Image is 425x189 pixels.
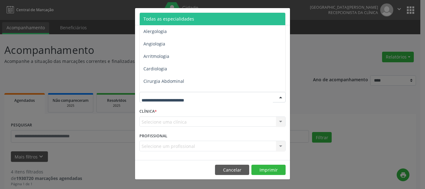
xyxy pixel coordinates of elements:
span: Arritmologia [143,53,169,59]
span: Cirurgia Abdominal [143,78,184,84]
span: Cardiologia [143,66,167,72]
button: Imprimir [251,165,286,175]
span: Todas as especialidades [143,16,194,22]
button: Close [278,8,290,23]
span: Cirurgia Bariatrica [143,91,182,97]
button: Cancelar [215,165,249,175]
span: Angiologia [143,41,165,47]
span: Alergologia [143,28,167,34]
h5: Relatório de agendamentos [139,12,211,21]
label: CLÍNICA [139,107,157,116]
label: PROFISSIONAL [139,131,167,141]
